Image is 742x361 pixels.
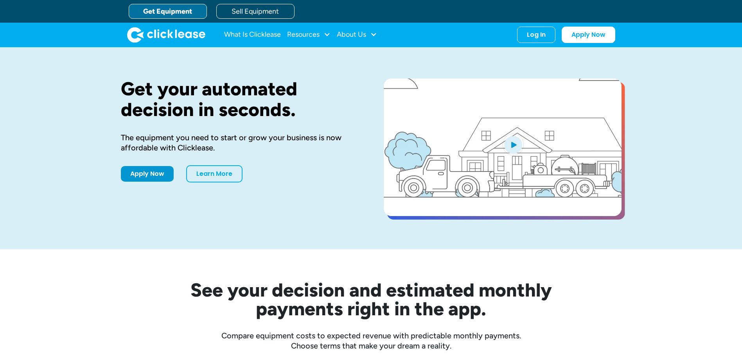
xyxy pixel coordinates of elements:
[121,79,359,120] h1: Get your automated decision in seconds.
[121,132,359,153] div: The equipment you need to start or grow your business is now affordable with Clicklease.
[152,281,590,318] h2: See your decision and estimated monthly payments right in the app.
[129,4,207,19] a: Get Equipment
[224,27,281,43] a: What Is Clicklease
[527,31,546,39] div: Log In
[287,27,331,43] div: Resources
[337,27,377,43] div: About Us
[127,27,205,43] a: home
[121,166,174,182] a: Apply Now
[121,331,622,351] div: Compare equipment costs to expected revenue with predictable monthly payments. Choose terms that ...
[186,165,243,182] a: Learn More
[562,27,615,43] a: Apply Now
[384,79,622,216] a: open lightbox
[503,134,524,155] img: Blue play button logo on a light blue circular background
[127,27,205,43] img: Clicklease logo
[216,4,295,19] a: Sell Equipment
